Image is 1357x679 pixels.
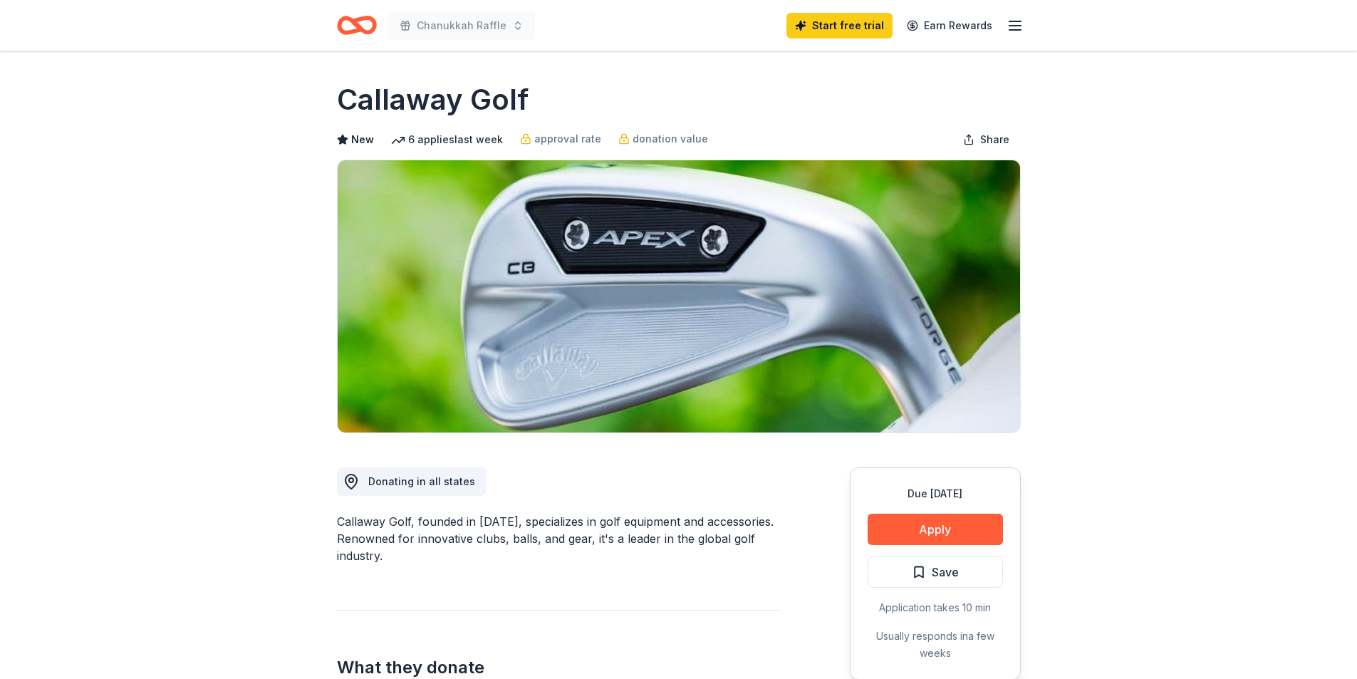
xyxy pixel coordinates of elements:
a: donation value [618,130,708,147]
button: Apply [868,514,1003,545]
img: Image for Callaway Golf [338,160,1020,432]
div: Usually responds in a few weeks [868,628,1003,662]
button: Save [868,556,1003,588]
div: 6 applies last week [391,131,503,148]
span: Donating in all states [368,475,475,487]
h1: Callaway Golf [337,80,529,120]
span: New [351,131,374,148]
span: Save [932,563,959,581]
div: Callaway Golf, founded in [DATE], specializes in golf equipment and accessories. Renowned for inn... [337,513,781,564]
button: Chanukkah Raffle [388,11,535,40]
div: Due [DATE] [868,485,1003,502]
a: Home [337,9,377,42]
button: Share [952,125,1021,154]
span: donation value [633,130,708,147]
span: Chanukkah Raffle [417,17,506,34]
a: Earn Rewards [898,13,1001,38]
a: Start free trial [786,13,893,38]
span: Share [980,131,1009,148]
span: approval rate [534,130,601,147]
div: Application takes 10 min [868,599,1003,616]
h2: What they donate [337,656,781,679]
a: approval rate [520,130,601,147]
